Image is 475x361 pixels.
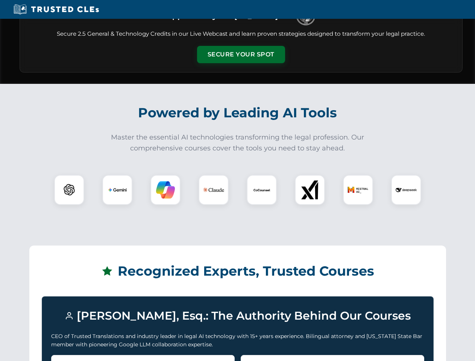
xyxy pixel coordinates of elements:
[247,175,277,205] div: CoCounsel
[150,175,181,205] div: Copilot
[199,175,229,205] div: Claude
[348,179,369,200] img: Mistral AI Logo
[300,180,319,199] img: xAI Logo
[391,175,421,205] div: DeepSeek
[343,175,373,205] div: Mistral AI
[396,179,417,200] img: DeepSeek Logo
[295,175,325,205] div: xAI
[54,175,84,205] div: ChatGPT
[51,306,424,326] h3: [PERSON_NAME], Esq.: The Authority Behind Our Courses
[42,258,434,284] h2: Recognized Experts, Trusted Courses
[197,46,285,63] button: Secure Your Spot
[11,4,101,15] img: Trusted CLEs
[203,179,224,200] img: Claude Logo
[29,30,453,38] p: Secure 2.5 General & Technology Credits in our Live Webcast and learn proven strategies designed ...
[51,332,424,349] p: CEO of Trusted Translations and industry leader in legal AI technology with 15+ years experience....
[108,180,127,199] img: Gemini Logo
[29,100,446,126] h2: Powered by Leading AI Tools
[252,180,271,199] img: CoCounsel Logo
[102,175,132,205] div: Gemini
[58,179,80,201] img: ChatGPT Logo
[156,180,175,199] img: Copilot Logo
[106,132,369,154] p: Master the essential AI technologies transforming the legal profession. Our comprehensive courses...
